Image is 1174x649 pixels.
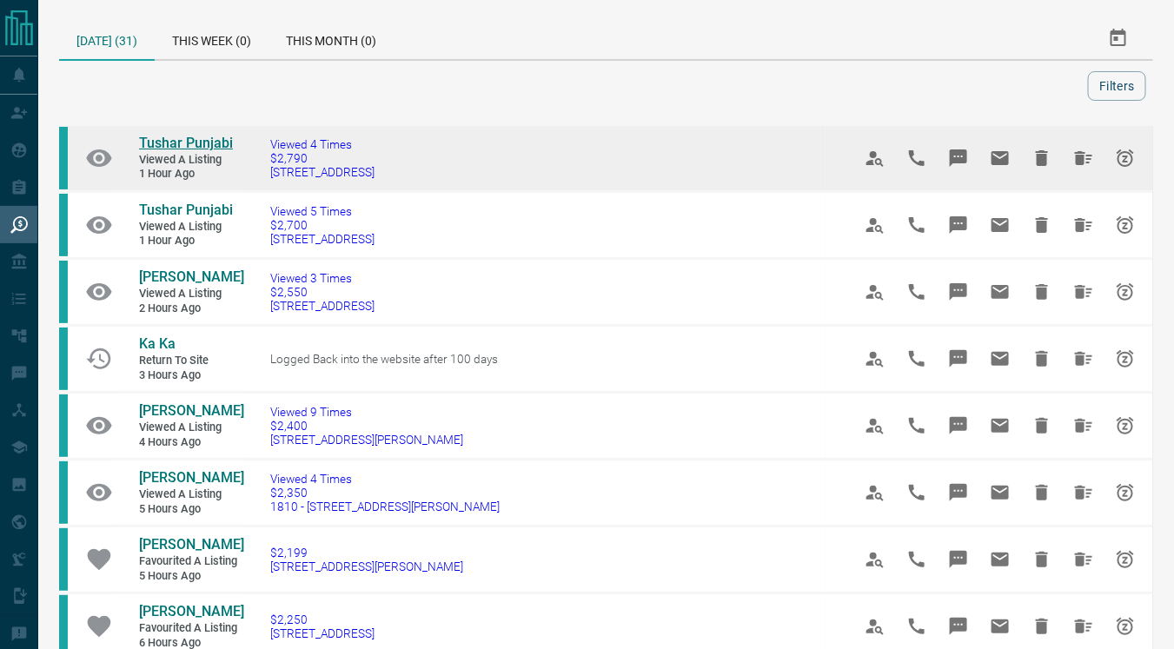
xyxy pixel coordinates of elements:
[979,271,1021,313] span: Email
[155,17,269,59] div: This Week (0)
[270,204,375,246] a: Viewed 5 Times$2,700[STREET_ADDRESS]
[139,202,243,220] a: Tushar Punjabi
[270,560,463,573] span: [STREET_ADDRESS][PERSON_NAME]
[979,405,1021,447] span: Email
[139,554,243,569] span: Favourited a Listing
[1063,137,1104,179] span: Hide All from Tushar Punjabi
[1104,606,1146,647] span: Snooze
[854,271,896,313] span: View Profile
[270,137,375,179] a: Viewed 4 Times$2,790[STREET_ADDRESS]
[139,335,243,354] a: Ka Ka
[270,546,463,573] a: $2,199[STREET_ADDRESS][PERSON_NAME]
[938,405,979,447] span: Message
[139,435,243,450] span: 4 hours ago
[979,539,1021,580] span: Email
[1104,204,1146,246] span: Snooze
[938,606,979,647] span: Message
[896,472,938,513] span: Call
[1021,137,1063,179] span: Hide
[979,137,1021,179] span: Email
[938,539,979,580] span: Message
[270,271,375,313] a: Viewed 3 Times$2,550[STREET_ADDRESS]
[139,287,243,301] span: Viewed a Listing
[1063,405,1104,447] span: Hide All from Mary Karimi
[59,528,68,591] div: condos.ca
[139,234,243,248] span: 1 hour ago
[139,153,243,168] span: Viewed a Listing
[1021,539,1063,580] span: Hide
[139,354,243,368] span: Return to Site
[270,352,498,366] span: Logged Back into the website after 100 days
[270,232,375,246] span: [STREET_ADDRESS]
[270,137,375,151] span: Viewed 4 Times
[1021,606,1063,647] span: Hide
[1021,338,1063,380] span: Hide
[938,472,979,513] span: Message
[270,151,375,165] span: $2,790
[139,603,243,621] a: [PERSON_NAME]
[896,539,938,580] span: Call
[1063,472,1104,513] span: Hide All from Katia Shmanay
[59,17,155,61] div: [DATE] (31)
[139,487,243,502] span: Viewed a Listing
[139,603,244,619] span: [PERSON_NAME]
[1104,137,1146,179] span: Snooze
[270,433,463,447] span: [STREET_ADDRESS][PERSON_NAME]
[139,268,243,287] a: [PERSON_NAME]
[139,135,243,153] a: Tushar Punjabi
[1063,271,1104,313] span: Hide All from Matin Ak
[896,271,938,313] span: Call
[1088,71,1146,101] button: Filters
[139,368,243,383] span: 3 hours ago
[59,261,68,323] div: condos.ca
[139,621,243,636] span: Favourited a Listing
[896,405,938,447] span: Call
[270,271,375,285] span: Viewed 3 Times
[1063,606,1104,647] span: Hide All from Valentyna Tkach
[139,402,244,419] span: [PERSON_NAME]
[1063,539,1104,580] span: Hide All from Valentyna Tkach
[854,472,896,513] span: View Profile
[1063,338,1104,380] span: Hide All from Ka Ka
[270,472,500,513] a: Viewed 4 Times$2,3501810 - [STREET_ADDRESS][PERSON_NAME]
[139,335,176,352] span: Ka Ka
[270,299,375,313] span: [STREET_ADDRESS]
[1104,539,1146,580] span: Snooze
[139,421,243,435] span: Viewed a Listing
[270,204,375,218] span: Viewed 5 Times
[854,405,896,447] span: View Profile
[1021,204,1063,246] span: Hide
[1104,472,1146,513] span: Snooze
[1104,405,1146,447] span: Snooze
[896,137,938,179] span: Call
[270,613,375,626] span: $2,250
[854,539,896,580] span: View Profile
[938,338,979,380] span: Message
[979,472,1021,513] span: Email
[139,502,243,517] span: 5 hours ago
[139,402,243,421] a: [PERSON_NAME]
[139,469,243,487] a: [PERSON_NAME]
[979,338,1021,380] span: Email
[896,204,938,246] span: Call
[139,268,244,285] span: [PERSON_NAME]
[854,338,896,380] span: View Profile
[1104,271,1146,313] span: Snooze
[139,469,244,486] span: [PERSON_NAME]
[139,569,243,584] span: 5 hours ago
[979,606,1021,647] span: Email
[854,137,896,179] span: View Profile
[59,127,68,189] div: condos.ca
[270,218,375,232] span: $2,700
[270,626,375,640] span: [STREET_ADDRESS]
[1021,472,1063,513] span: Hide
[139,301,243,316] span: 2 hours ago
[270,486,500,500] span: $2,350
[854,204,896,246] span: View Profile
[1021,405,1063,447] span: Hide
[938,271,979,313] span: Message
[1104,338,1146,380] span: Snooze
[270,405,463,447] a: Viewed 9 Times$2,400[STREET_ADDRESS][PERSON_NAME]
[938,204,979,246] span: Message
[270,285,375,299] span: $2,550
